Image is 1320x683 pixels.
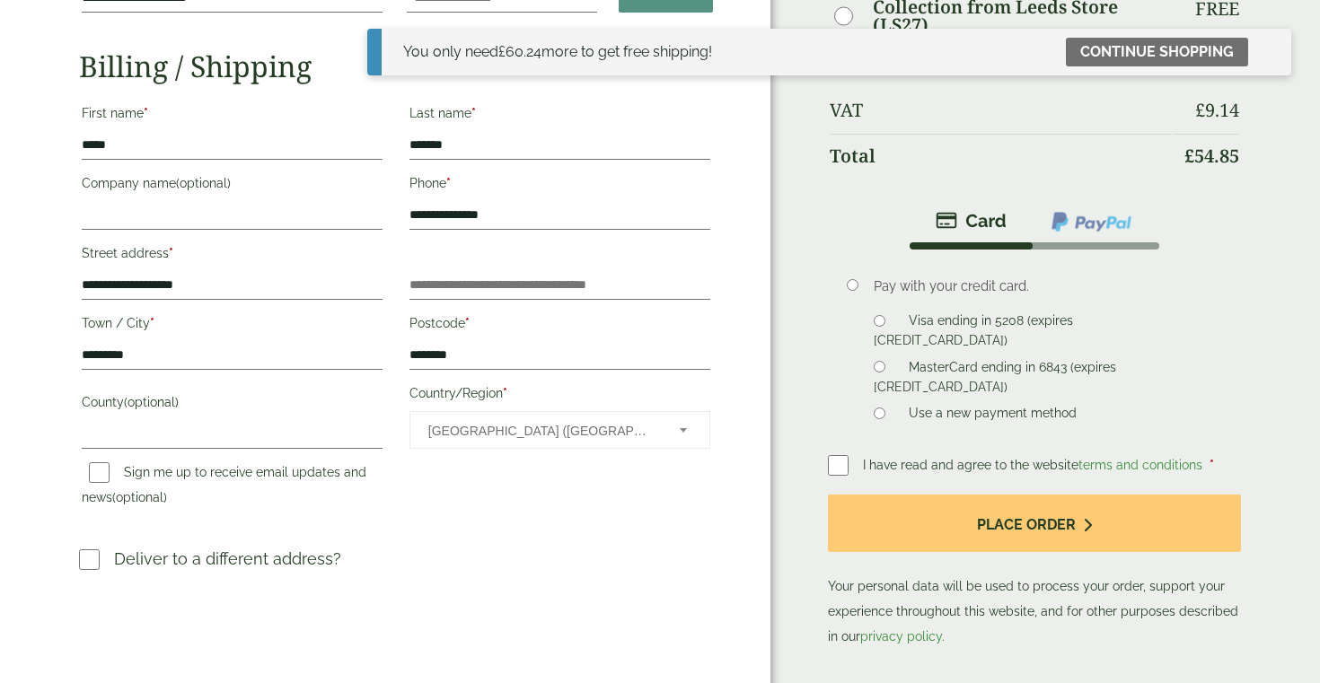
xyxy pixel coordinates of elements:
span: (optional) [112,490,167,504]
h2: Billing / Shipping [79,49,712,83]
span: £ [1184,144,1194,168]
abbr: required [503,386,507,400]
label: First name [82,101,383,131]
label: Postcode [409,311,710,341]
abbr: required [465,316,470,330]
span: (optional) [124,395,179,409]
label: Phone [409,171,710,201]
label: Visa ending in 5208 (expires [CREDIT_CARD_DATA]) [874,313,1072,353]
p: Deliver to a different address? [114,547,341,571]
abbr: required [169,246,173,260]
abbr: required [471,106,476,120]
label: Last name [409,101,710,131]
div: You only need more to get free shipping! [403,41,712,63]
span: (optional) [176,176,231,190]
p: Pay with your credit card. [874,276,1213,296]
abbr: required [446,176,451,190]
label: Use a new payment method [902,406,1084,425]
label: Sign me up to receive email updates and news [82,465,366,510]
p: Your personal data will be used to process your order, support your experience throughout this we... [828,495,1241,650]
label: Town / City [82,311,383,341]
img: ppcp-gateway.png [1050,210,1133,233]
input: Sign me up to receive email updates and news(optional) [89,462,110,483]
abbr: required [144,106,148,120]
img: stripe.png [936,210,1007,232]
label: Country/Region [409,381,710,411]
span: £ [1195,98,1205,122]
span: Country/Region [409,411,710,449]
button: Place order [828,495,1241,553]
span: £ [498,43,506,60]
label: Company name [82,171,383,201]
th: Total [830,134,1172,178]
span: United Kingdom (UK) [428,412,656,450]
a: Continue shopping [1066,38,1248,66]
label: Street address [82,241,383,271]
bdi: 9.14 [1195,98,1239,122]
span: 60.24 [498,43,541,60]
label: MasterCard ending in 6843 (expires [CREDIT_CARD_DATA]) [874,360,1115,399]
a: privacy policy [860,629,942,644]
bdi: 54.85 [1184,144,1239,168]
label: County [82,390,383,420]
th: VAT [830,89,1172,132]
abbr: required [150,316,154,330]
